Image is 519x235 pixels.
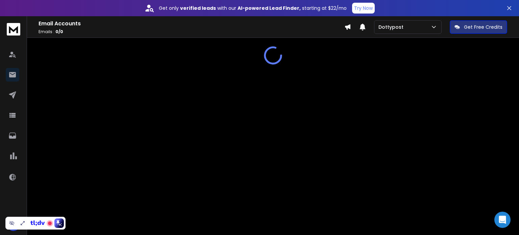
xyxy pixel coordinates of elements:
img: logo [7,23,20,36]
p: Emails : [39,29,344,34]
span: 0 / 0 [55,29,63,34]
p: Get only with our starting at $22/mo [159,5,347,11]
p: Dottypost [378,24,406,30]
p: Try Now [354,5,373,11]
h1: Email Accounts [39,20,344,28]
p: Get Free Credits [464,24,502,30]
button: Get Free Credits [450,20,507,34]
div: Open Intercom Messenger [494,212,511,228]
button: Try Now [352,3,375,14]
strong: verified leads [180,5,216,11]
strong: AI-powered Lead Finder, [238,5,301,11]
